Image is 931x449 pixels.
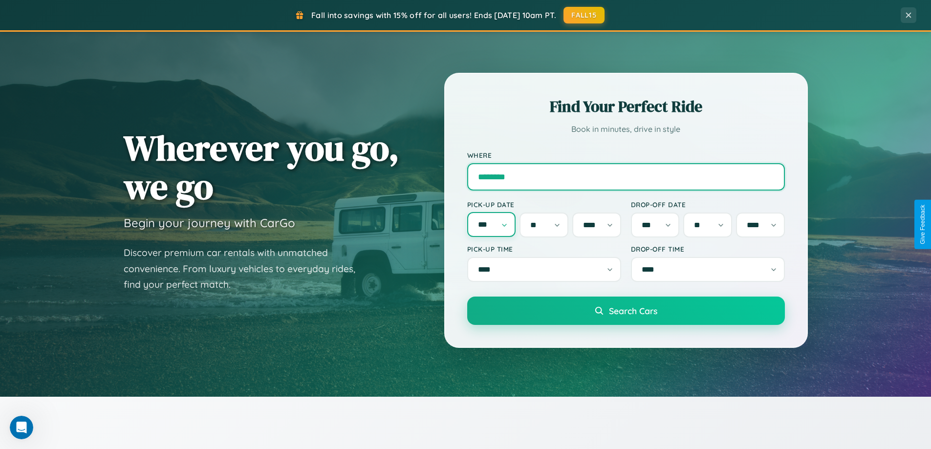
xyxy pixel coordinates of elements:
[467,200,621,209] label: Pick-up Date
[124,128,399,206] h1: Wherever you go, we go
[10,416,33,439] iframe: Intercom live chat
[467,96,785,117] h2: Find Your Perfect Ride
[609,305,657,316] span: Search Cars
[631,245,785,253] label: Drop-off Time
[311,10,556,20] span: Fall into savings with 15% off for all users! Ends [DATE] 10am PT.
[467,151,785,159] label: Where
[467,245,621,253] label: Pick-up Time
[467,122,785,136] p: Book in minutes, drive in style
[124,245,368,293] p: Discover premium car rentals with unmatched convenience. From luxury vehicles to everyday rides, ...
[919,205,926,244] div: Give Feedback
[467,297,785,325] button: Search Cars
[631,200,785,209] label: Drop-off Date
[124,215,295,230] h3: Begin your journey with CarGo
[563,7,605,23] button: FALL15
